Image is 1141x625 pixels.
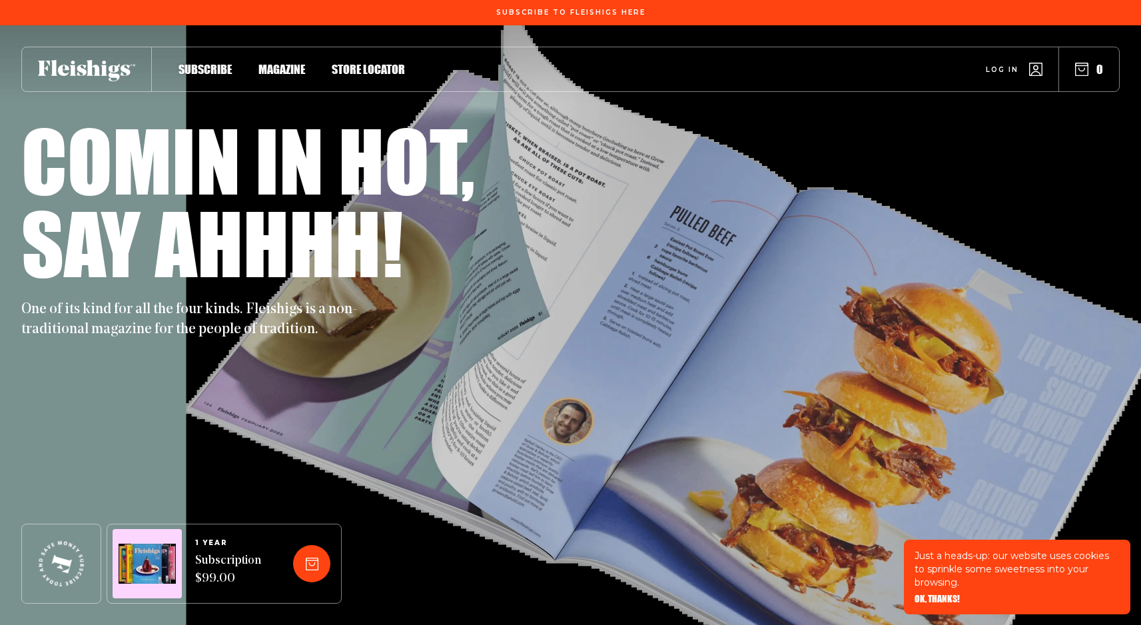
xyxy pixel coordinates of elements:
span: Subscribe [179,62,232,77]
a: Subscribe To Fleishigs Here [494,9,648,15]
span: 1 YEAR [195,539,261,547]
a: Log in [986,63,1042,76]
button: 0 [1075,62,1103,77]
a: Store locator [332,60,405,78]
p: Just a heads-up: our website uses cookies to sprinkle some sweetness into your browsing. [915,549,1120,589]
p: One of its kind for all the four kinds. Fleishigs is a non-traditional magazine for the people of... [21,300,368,340]
h1: Say ahhhh! [21,201,403,284]
h1: Comin in hot, [21,119,475,201]
img: Magazines image [119,544,176,584]
a: 1 YEARSubscription $99.00 [195,539,261,588]
a: Magazine [258,60,305,78]
span: Store locator [332,62,405,77]
button: OK, THANKS! [915,594,960,604]
span: Subscribe To Fleishigs Here [496,9,645,17]
span: Magazine [258,62,305,77]
a: Subscribe [179,60,232,78]
span: Log in [986,65,1018,75]
span: Subscription $99.00 [195,552,261,588]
